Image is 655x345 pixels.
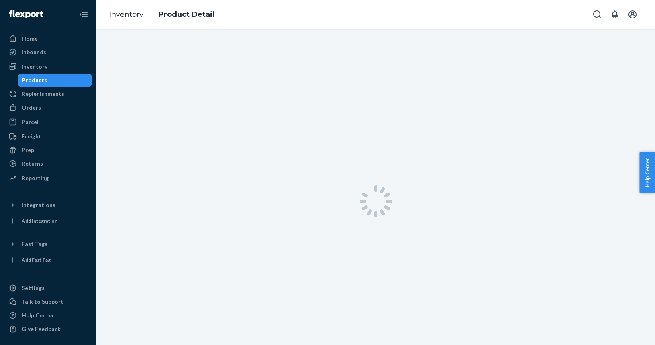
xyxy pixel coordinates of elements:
[159,10,214,19] a: Product Detail
[22,48,46,56] div: Inbounds
[5,323,92,335] button: Give Feedback
[22,160,43,168] div: Returns
[18,74,92,87] a: Products
[22,118,39,126] div: Parcel
[5,254,92,266] a: Add Fast Tag
[5,282,92,294] a: Settings
[22,90,64,98] div: Replenishments
[22,256,51,263] div: Add Fast Tag
[22,201,55,209] div: Integrations
[22,34,38,43] div: Home
[5,144,92,156] a: Prep
[589,6,605,22] button: Open Search Box
[5,60,92,73] a: Inventory
[5,101,92,114] a: Orders
[22,217,57,224] div: Add Integration
[5,46,92,59] a: Inbounds
[5,130,92,143] a: Freight
[624,6,641,22] button: Open account menu
[22,240,47,248] div: Fast Tags
[22,298,63,306] div: Talk to Support
[109,10,143,19] a: Inventory
[607,6,623,22] button: Open notifications
[22,174,49,182] div: Reporting
[103,3,221,26] ol: breadcrumbs
[22,311,54,319] div: Help Center
[5,87,92,100] a: Replenishments
[5,295,92,308] a: Talk to Support
[5,215,92,227] a: Add Integration
[9,10,43,18] img: Flexport logo
[22,63,47,71] div: Inventory
[5,237,92,250] button: Fast Tags
[22,325,61,333] div: Give Feedback
[5,199,92,211] button: Integrations
[22,132,41,140] div: Freight
[22,76,47,84] div: Products
[75,6,92,22] button: Close Navigation
[5,172,92,185] a: Reporting
[639,152,655,193] button: Help Center
[5,116,92,128] a: Parcel
[5,309,92,322] a: Help Center
[5,157,92,170] a: Returns
[5,32,92,45] a: Home
[22,146,34,154] div: Prep
[22,284,45,292] div: Settings
[22,103,41,112] div: Orders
